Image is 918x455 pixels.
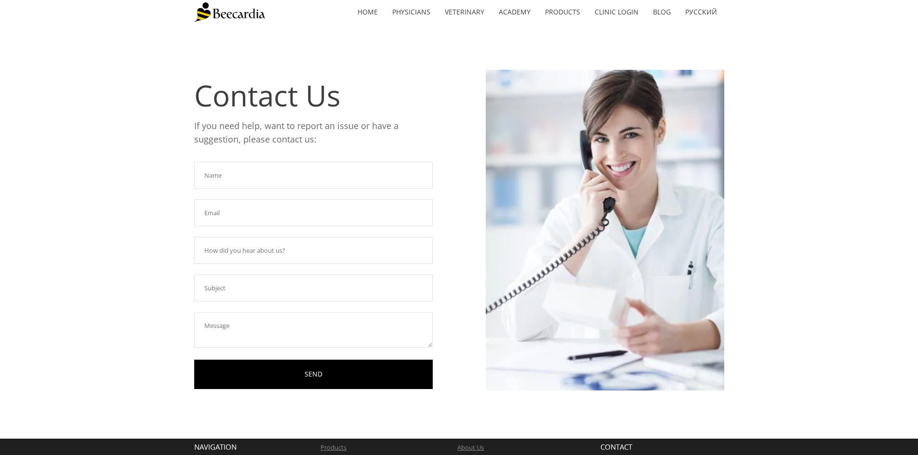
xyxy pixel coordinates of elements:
a: home [350,1,385,23]
a: roducts [324,443,346,452]
input: Subject [194,274,433,301]
a: Products [538,1,587,23]
a: Clinic Login [587,1,646,23]
input: Email [194,199,433,226]
a: About Us [457,443,484,452]
span: CONTACT [600,442,632,452]
a: Blog [646,1,678,23]
input: Name [194,162,433,189]
input: How did you hear about us? [194,237,433,264]
span: Contact Us [194,76,341,115]
a: Veterinary [438,1,492,23]
span: NAVIGATION [194,442,237,452]
span: If you need help, want to report an issue or have a suggestion, please contact us: [194,120,399,145]
a: Русский [678,1,724,23]
img: Beecardia [194,2,265,22]
a: P [320,443,324,452]
a: Physicians [385,1,438,23]
a: SEND [194,360,433,389]
a: Academy [492,1,538,23]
